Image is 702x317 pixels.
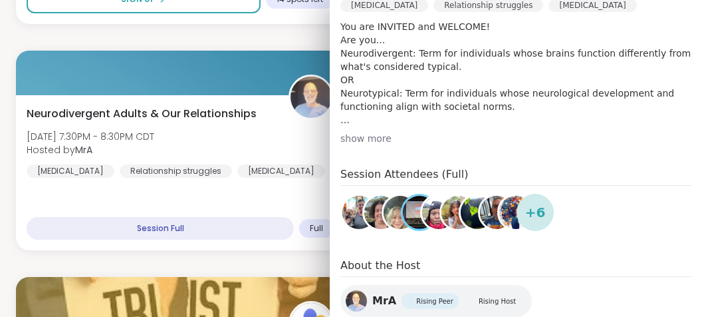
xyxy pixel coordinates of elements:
img: sarah28 [441,196,475,229]
img: marialtrapp [364,196,398,229]
div: show more [340,132,691,145]
span: Full [310,223,323,234]
img: holly_AuDHD [499,196,532,229]
img: Tasha_Chi [422,196,455,229]
a: Tasha_Chi [420,194,457,231]
span: Rising Host [479,296,516,306]
h4: Session Attendees (Full) [340,166,691,186]
img: Rising Peer [407,298,413,304]
span: Neurodivergent Adults & Our Relationships [27,106,257,122]
div: Session Full [27,217,294,240]
img: Rising Host [469,298,476,304]
img: elianaahava2022 [384,196,417,229]
a: holly_AuDHD [497,194,534,231]
a: MoonLeafRaQuel [459,194,496,231]
b: MrA [75,143,92,157]
a: Dug [401,194,438,231]
img: MoonLeafRaQuel [461,196,494,229]
span: Hosted by [27,143,154,157]
a: Victoria3174 [340,194,378,231]
span: Rising Peer [416,296,453,306]
span: [DATE] 7:30PM - 8:30PM CDT [27,130,154,143]
a: marialtrapp [362,194,400,231]
a: sarah28 [439,194,477,231]
span: + 6 [525,202,546,222]
span: MrA [372,293,396,309]
img: Dug [403,196,436,229]
h4: About the Host [340,258,691,277]
div: Relationship struggles [120,164,232,178]
div: [MEDICAL_DATA] [237,164,325,178]
img: MrA [291,77,332,118]
img: MrA [346,290,367,312]
a: MrAMrARising PeerRising PeerRising HostRising Host [340,285,532,317]
div: [MEDICAL_DATA] [27,164,114,178]
img: Victoria3174 [342,196,376,229]
p: You are INVITED and WELCOME! Are you... Neurodivergent: Term for individuals whose brains functio... [340,20,691,127]
img: JoeDWhite [480,196,513,229]
a: JoeDWhite [478,194,515,231]
a: elianaahava2022 [382,194,419,231]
